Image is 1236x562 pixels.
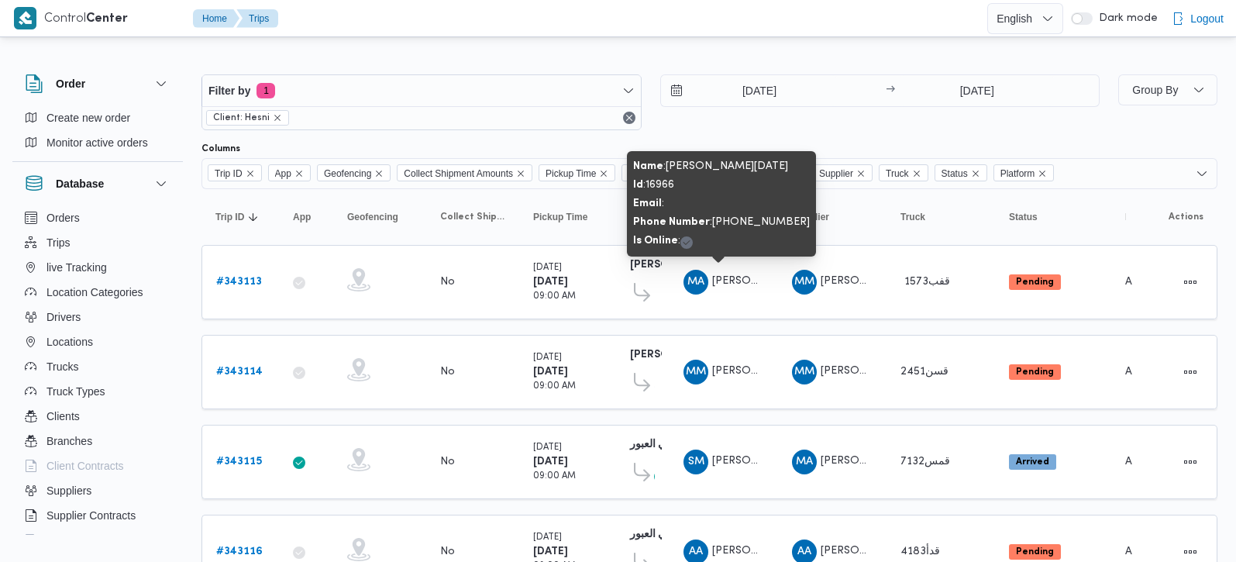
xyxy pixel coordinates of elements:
span: Truck [886,165,909,182]
span: [PERSON_NAME][DATE] [712,276,835,286]
span: MM [686,360,706,384]
b: Email [633,198,662,209]
button: Remove Trip ID from selection in this group [246,169,255,178]
a: #343114 [216,363,263,381]
div: Muhammad Ala Abadalltaif Alkhrof [792,450,817,474]
button: Remove [620,109,639,127]
span: [PERSON_NAME] [821,456,909,466]
button: Suppliers [19,478,177,503]
button: Location Categories [19,280,177,305]
span: Pickup Time [539,164,615,181]
span: قسن2451 [900,367,949,377]
button: Database [25,174,170,193]
span: [PERSON_NAME] [PERSON_NAME] السيد [712,546,919,556]
button: Remove Pickup Time from selection in this group [599,169,608,178]
div: Database [12,205,183,541]
span: 1573قفب [904,277,950,287]
span: Group By [1132,84,1178,96]
button: Branches [19,429,177,453]
span: Supplier Contracts [46,506,136,525]
span: Pending [1009,274,1061,290]
span: App [275,165,291,182]
button: Client Contracts [19,453,177,478]
span: Admin [1125,546,1158,557]
span: Drivers [46,308,81,326]
button: Home [193,9,239,28]
div: No [440,365,455,379]
img: X8yXhbKr1z7QwAAAABJRU5ErkJggg== [14,7,36,29]
button: Supplier Contracts [19,503,177,528]
div: No [440,545,455,559]
button: Group By [1118,74,1217,105]
small: [DATE] [533,264,562,272]
button: Remove Platform from selection in this group [1038,169,1047,178]
button: Create new order [19,105,177,130]
span: Geofencing [347,211,398,223]
b: [DATE] [533,546,568,557]
button: Geofencing [341,205,418,229]
span: Logout [1190,9,1224,28]
a: #343113 [216,273,262,291]
button: Remove Truck from selection in this group [912,169,921,178]
span: Orders [46,209,80,227]
span: MM [794,360,814,384]
span: : [PHONE_NUMBER] [633,217,810,227]
b: # 343113 [216,277,262,287]
span: Truck Types [46,382,105,401]
span: Status [935,164,987,181]
span: Status [942,165,968,182]
svg: Sorted in descending order [247,211,260,223]
span: 1 active filters [256,83,275,98]
span: App [268,164,311,181]
b: [PERSON_NAME] [630,260,718,270]
button: remove selected entity [273,113,282,122]
span: قمس7132 [900,457,950,467]
small: 09:00 AM [533,292,576,301]
b: # 343115 [216,457,262,467]
small: [DATE] [533,533,562,542]
button: Locations [19,329,177,354]
input: Press the down key to open a popover containing a calendar. [661,75,837,106]
button: Actions [1178,360,1203,384]
b: Center [86,13,128,25]
span: [PERSON_NAME] [PERSON_NAME] [821,276,1000,286]
span: Trips [46,233,71,252]
small: [DATE] [533,353,562,362]
span: Clients [46,407,80,426]
button: Supplier [786,205,879,229]
b: حصني العبور [630,440,687,450]
b: [DATE] [533,277,568,287]
span: Status [1009,211,1038,223]
button: App [287,205,325,229]
span: MA [796,450,813,474]
h3: Database [56,174,104,193]
span: Suppliers [46,481,91,500]
div: No [440,275,455,289]
span: Truck [900,211,925,223]
span: Admin [1125,277,1158,287]
b: Id [633,180,643,190]
b: Is Online [633,236,678,246]
span: Geofencing [317,164,391,181]
span: Client [621,164,672,181]
span: MM [794,270,814,295]
button: Remove Status from selection in this group [971,169,980,178]
span: Collect Shipment Amounts [404,165,513,182]
small: 09:00 AM [533,382,576,391]
b: Pending [1016,367,1054,377]
span: Trip ID [208,164,262,181]
span: Client: Hesni [213,111,270,125]
div: Salam Muhammad Abadalltaif Salam [683,450,708,474]
span: App [293,211,311,223]
span: Pickup Time [533,211,587,223]
button: Pickup Time [527,205,604,229]
button: Remove App from selection in this group [294,169,304,178]
b: Arrived [1016,457,1049,467]
button: Remove Geofencing from selection in this group [374,169,384,178]
button: Truck [894,205,987,229]
span: قدأ4183 [900,546,940,557]
button: Trips [19,230,177,255]
span: Truck [879,164,928,181]
button: Remove Supplier from selection in this group [856,169,866,178]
